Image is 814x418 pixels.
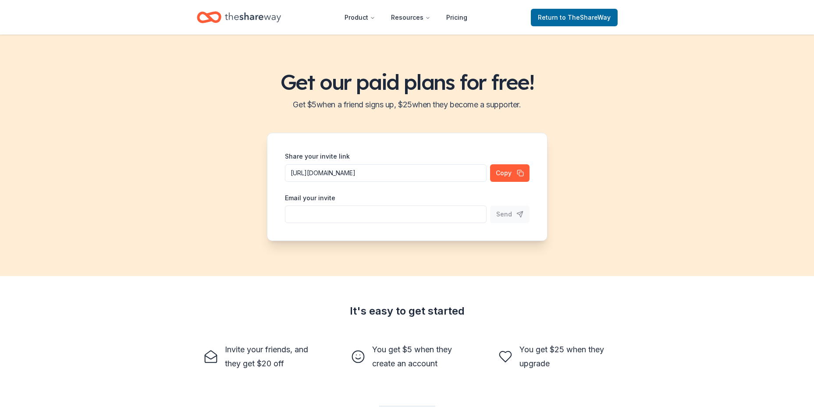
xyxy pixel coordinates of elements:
h2: Get $ 5 when a friend signs up, $ 25 when they become a supporter. [11,98,803,112]
button: Copy [490,164,530,182]
div: Invite your friends, and they get $20 off [225,343,316,371]
nav: Main [338,7,474,28]
span: Return [538,12,611,23]
a: Returnto TheShareWay [531,9,618,26]
label: Email your invite [285,194,335,202]
h1: Get our paid plans for free! [11,70,803,94]
div: You get $25 when they upgrade [519,343,611,371]
div: It's easy to get started [197,304,618,318]
label: Share your invite link [285,152,350,161]
button: Resources [384,9,437,26]
button: Product [338,9,382,26]
a: Pricing [439,9,474,26]
div: You get $5 when they create an account [372,343,463,371]
a: Home [197,7,281,28]
span: to TheShareWay [560,14,611,21]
